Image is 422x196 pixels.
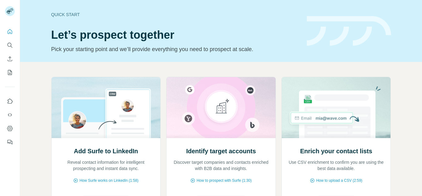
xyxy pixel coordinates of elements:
button: Use Surfe API [5,109,15,120]
div: Quick start [51,11,299,18]
img: Identify target accounts [166,77,276,138]
button: Quick start [5,26,15,37]
p: Discover target companies and contacts enriched with B2B data and insights. [173,159,269,172]
button: Feedback [5,137,15,148]
button: Dashboard [5,123,15,134]
h2: Add Surfe to LinkedIn [74,147,138,155]
p: Reveal contact information for intelligent prospecting and instant data sync. [58,159,154,172]
h2: Enrich your contact lists [300,147,372,155]
h1: Let’s prospect together [51,29,299,41]
h2: Identify target accounts [186,147,256,155]
p: Pick your starting point and we’ll provide everything you need to prospect at scale. [51,45,299,54]
button: Use Surfe on LinkedIn [5,96,15,107]
button: Search [5,40,15,51]
img: banner [307,16,391,46]
p: Use CSV enrichment to confirm you are using the best data available. [288,159,385,172]
span: How to prospect with Surfe (1:30) [196,178,251,183]
img: Add Surfe to LinkedIn [51,77,161,138]
button: Enrich CSV [5,53,15,64]
span: How to upload a CSV (2:59) [316,178,362,183]
span: How Surfe works on LinkedIn (1:58) [79,178,138,183]
button: My lists [5,67,15,78]
img: Enrich your contact lists [281,77,391,138]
